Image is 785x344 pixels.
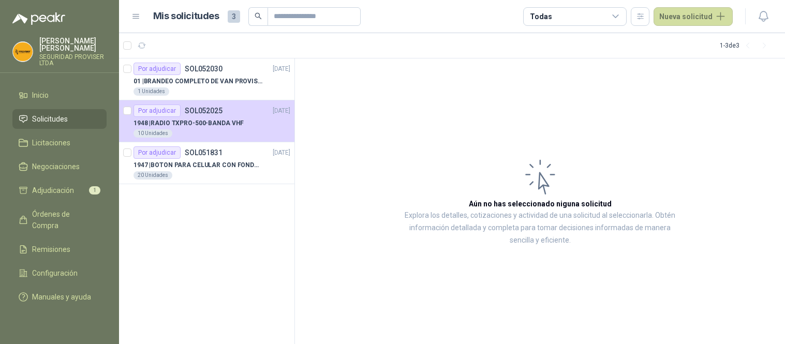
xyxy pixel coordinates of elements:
span: 1 [89,186,100,195]
p: Explora los detalles, cotizaciones y actividad de una solicitud al seleccionarla. Obtén informaci... [398,210,682,247]
div: 20 Unidades [134,171,172,180]
span: Configuración [32,267,78,279]
span: Órdenes de Compra [32,208,97,231]
img: Company Logo [13,42,33,62]
h3: Aún no has seleccionado niguna solicitud [469,198,612,210]
a: Inicio [12,85,107,105]
a: Solicitudes [12,109,107,129]
span: Adjudicación [32,185,74,196]
div: 1 - 3 de 3 [720,37,773,54]
div: Por adjudicar [134,63,181,75]
span: Manuales y ayuda [32,291,91,303]
a: Por adjudicarSOL052025[DATE] 1948 |RADIO TXPRO-500-BANDA VHF10 Unidades [119,100,294,142]
a: Remisiones [12,240,107,259]
a: Órdenes de Compra [12,204,107,235]
span: Negociaciones [32,161,80,172]
a: Licitaciones [12,133,107,153]
span: 3 [228,10,240,23]
a: Negociaciones [12,157,107,176]
p: SOL052030 [185,65,223,72]
span: Licitaciones [32,137,70,148]
span: Inicio [32,89,49,101]
h1: Mis solicitudes [153,9,219,24]
a: Manuales y ayuda [12,287,107,307]
p: 1948 | RADIO TXPRO-500-BANDA VHF [134,118,244,128]
div: Por adjudicar [134,146,181,159]
div: 10 Unidades [134,129,172,138]
p: 1947 | BOTON PARA CELULAR CON FONDO AMARILLO [134,160,262,170]
p: SEGURIDAD PROVISER LTDA [39,54,107,66]
a: Adjudicación1 [12,181,107,200]
div: Todas [530,11,552,22]
button: Nueva solicitud [654,7,733,26]
a: Configuración [12,263,107,283]
p: [DATE] [273,148,290,158]
span: search [255,12,262,20]
p: [PERSON_NAME] [PERSON_NAME] [39,37,107,52]
img: Logo peakr [12,12,65,25]
p: [DATE] [273,106,290,116]
p: 01 | BRANDEO COMPLETO DE VAN PROVISER [134,77,262,86]
p: SOL051831 [185,149,223,156]
span: Remisiones [32,244,70,255]
div: Por adjudicar [134,104,181,117]
p: [DATE] [273,64,290,74]
p: SOL052025 [185,107,223,114]
div: 1 Unidades [134,87,169,96]
a: Por adjudicarSOL051831[DATE] 1947 |BOTON PARA CELULAR CON FONDO AMARILLO20 Unidades [119,142,294,184]
span: Solicitudes [32,113,68,125]
a: Por adjudicarSOL052030[DATE] 01 |BRANDEO COMPLETO DE VAN PROVISER1 Unidades [119,58,294,100]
